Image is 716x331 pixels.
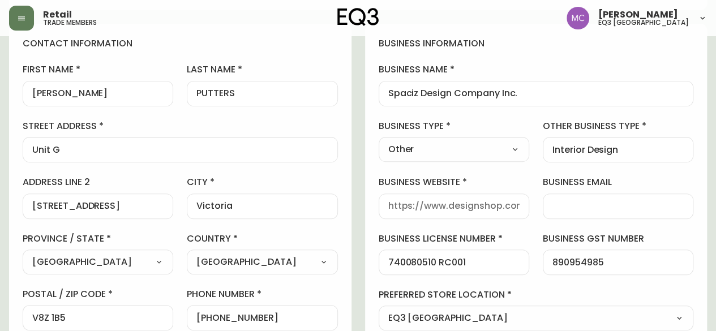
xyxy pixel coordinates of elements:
label: business type [379,120,529,132]
label: preferred store location [379,289,694,301]
label: other business type [543,120,693,132]
label: street address [23,120,338,132]
h4: business information [379,37,694,50]
label: postal / zip code [23,288,173,300]
label: country [187,233,337,245]
span: [PERSON_NAME] [598,10,678,19]
label: city [187,176,337,188]
label: last name [187,63,337,76]
input: https://www.designshop.com [388,201,520,212]
span: Retail [43,10,72,19]
label: business gst number [543,233,693,245]
h5: eq3 [GEOGRAPHIC_DATA] [598,19,689,26]
label: address line 2 [23,176,173,188]
label: business email [543,176,693,188]
label: province / state [23,233,173,245]
img: 6dbdb61c5655a9a555815750a11666cc [567,7,589,29]
img: logo [337,8,379,26]
label: business name [379,63,694,76]
label: first name [23,63,173,76]
label: phone number [187,288,337,300]
h5: trade members [43,19,97,26]
label: business license number [379,233,529,245]
h4: contact information [23,37,338,50]
label: business website [379,176,529,188]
